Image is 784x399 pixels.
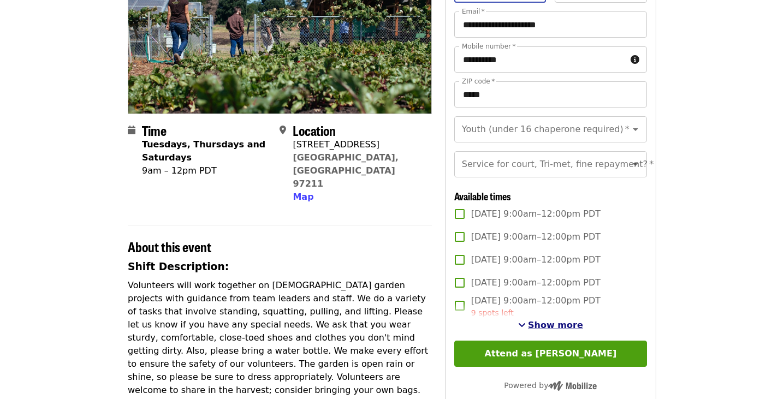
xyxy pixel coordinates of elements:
i: calendar icon [128,125,135,135]
span: Available times [454,189,511,203]
input: Mobile number [454,46,626,73]
span: Show more [528,320,583,330]
span: Map [293,192,313,202]
label: ZIP code [462,78,495,85]
div: 9am – 12pm PDT [142,164,271,177]
button: Open [628,157,643,172]
i: circle-info icon [631,55,639,65]
p: Volunteers will work together on [DEMOGRAPHIC_DATA] garden projects with guidance from team leade... [128,279,432,397]
span: [DATE] 9:00am–12:00pm PDT [471,230,601,243]
label: Email [462,8,485,15]
div: [STREET_ADDRESS] [293,138,423,151]
span: 9 spots left [471,308,514,317]
span: [DATE] 9:00am–12:00pm PDT [471,253,601,266]
input: Email [454,11,647,38]
span: [DATE] 9:00am–12:00pm PDT [471,294,601,319]
i: map-marker-alt icon [280,125,286,135]
span: [DATE] 9:00am–12:00pm PDT [471,276,601,289]
button: Map [293,190,313,204]
strong: Shift Description: [128,261,229,272]
button: See more timeslots [518,319,583,332]
span: Location [293,121,336,140]
span: Powered by [504,381,597,390]
a: [GEOGRAPHIC_DATA], [GEOGRAPHIC_DATA] 97211 [293,152,399,189]
button: Open [628,122,643,137]
span: About this event [128,237,211,256]
span: Time [142,121,167,140]
input: ZIP code [454,81,647,108]
span: [DATE] 9:00am–12:00pm PDT [471,207,601,221]
label: Mobile number [462,43,515,50]
strong: Tuesdays, Thursdays and Saturdays [142,139,265,163]
img: Powered by Mobilize [548,381,597,391]
button: Attend as [PERSON_NAME] [454,341,647,367]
